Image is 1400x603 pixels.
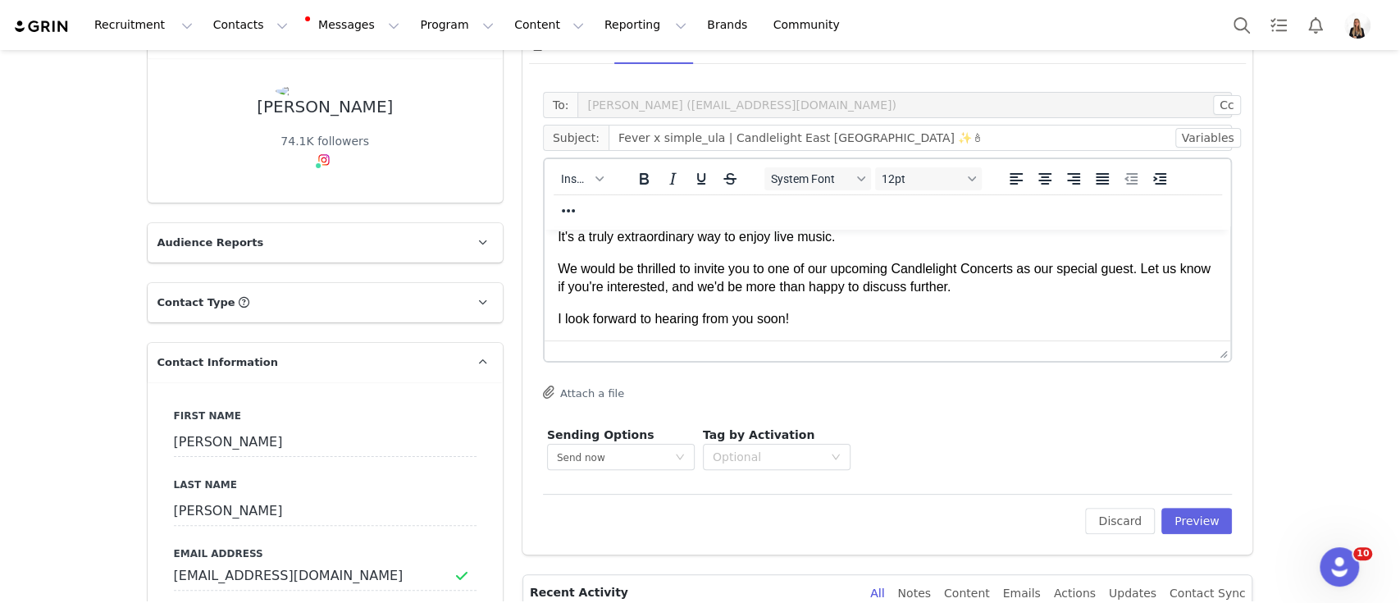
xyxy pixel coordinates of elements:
div: [PERSON_NAME] [257,98,393,116]
button: Bold [629,167,657,190]
span: 12pt [881,172,961,185]
button: Underline [686,167,714,190]
button: Fonts [764,167,870,190]
i: icon: down [831,452,841,464]
span: Insert [561,172,590,185]
button: Preview [1161,508,1233,534]
button: Recruitment [84,7,203,43]
span: Audience Reports [157,235,264,251]
span: System Font [770,172,850,185]
button: Align center [1030,167,1058,190]
button: Reveal or hide additional toolbar items [554,199,582,222]
span: Contact Type [157,295,235,311]
button: Increase indent [1145,167,1173,190]
label: Email Address [174,546,477,561]
button: Profile [1334,12,1387,39]
label: First Name [174,409,477,423]
div: Press the Up and Down arrow keys to resize the editor. [1213,341,1230,361]
button: Messages [299,7,409,43]
button: Attach a file [543,382,624,402]
span: Contact Information [157,354,278,371]
img: a276f38a-dcc3-4bba-85f0-6ba7bc7bca27.jpg [276,85,374,98]
button: Decrease indent [1116,167,1144,190]
button: Notifications [1297,7,1334,43]
img: instagram.svg [317,153,331,167]
label: Last Name [174,477,477,492]
img: c3b8f700-b784-4e7c-bb9b-abdfdf36c8a3.jpg [1344,12,1370,39]
a: Tasks [1261,7,1297,43]
button: Search [1224,7,1260,43]
input: Add a subject line [609,125,1233,151]
div: Optional [713,449,823,465]
button: Content [504,7,594,43]
button: Align left [1001,167,1029,190]
input: Email Address [174,561,477,591]
button: Strikethrough [715,167,743,190]
iframe: Rich Text Area [545,230,1231,340]
button: Contacts [203,7,298,43]
a: Brands [697,7,762,43]
span: Send now [557,452,605,464]
iframe: Intercom live chat [1320,547,1359,587]
button: Reporting [595,7,696,43]
span: Sending Options [547,428,654,441]
button: Discard [1085,508,1155,534]
button: Variables [1175,128,1241,148]
button: Justify [1088,167,1115,190]
span: Tag by Activation [703,428,814,441]
button: Align right [1059,167,1087,190]
span: Subject: [543,125,609,151]
button: Cc [1213,95,1240,115]
button: Program [410,7,504,43]
a: Community [764,7,857,43]
i: icon: down [675,452,685,464]
button: Font sizes [874,167,981,190]
button: Italic [658,167,686,190]
img: grin logo [13,19,71,34]
span: To: [543,92,577,118]
span: 10 [1353,547,1372,560]
button: Insert [554,167,609,190]
div: 74.1K followers [280,133,369,150]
